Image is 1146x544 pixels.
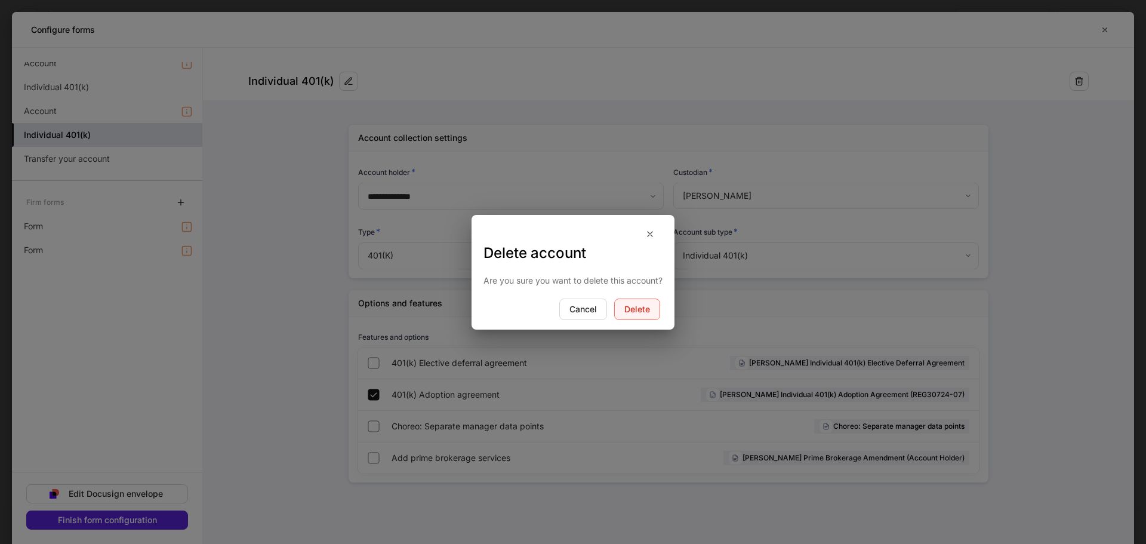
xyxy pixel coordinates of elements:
div: Delete [624,305,650,314]
p: Are you sure you want to delete this account? [483,275,663,287]
div: Cancel [569,305,597,314]
button: Delete [614,299,660,320]
button: Cancel [559,299,607,320]
h3: Delete account [483,244,663,263]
